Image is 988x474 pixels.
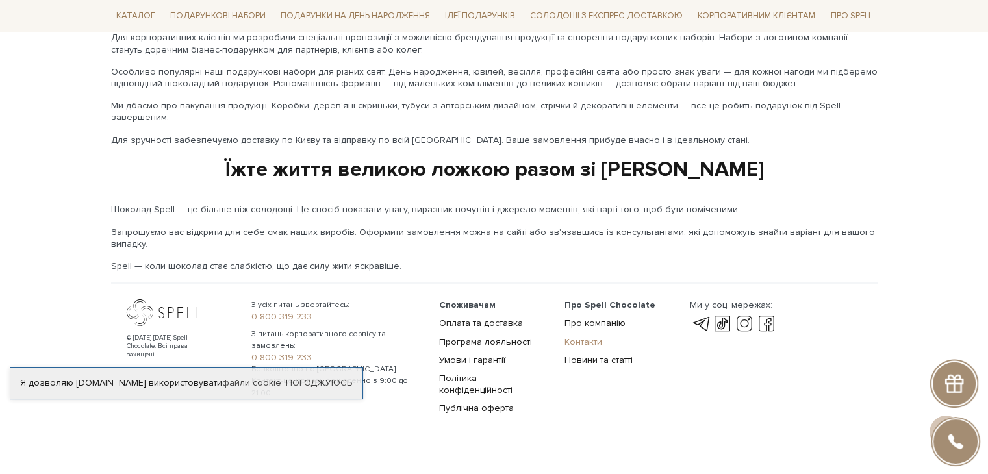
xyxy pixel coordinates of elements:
[564,336,602,347] a: Контакти
[564,317,626,328] a: Про компанію
[251,351,424,363] a: 0 800 319 233
[222,377,281,388] a: файли cookie
[439,317,523,328] a: Оплата та доставка
[286,377,352,389] a: Погоджуюсь
[251,299,424,310] span: З усіх питань звертайтесь:
[127,333,214,358] div: © [DATE]-[DATE] Spell Chocolate. Всі права захищені
[439,354,505,365] a: Умови і гарантії
[564,354,633,365] a: Новини та статті
[111,66,878,90] p: Особливо популярні наші подарункові набори для різних свят. День народження, ювілей, весілля, про...
[10,377,362,389] div: Я дозволяю [DOMAIN_NAME] використовувати
[111,260,878,272] p: Spell — коли шоколад стає слабкістю, що дає силу жити яскравіше.
[251,363,424,375] span: Безкоштовно по [GEOGRAPHIC_DATA]
[439,299,496,310] span: Споживачам
[733,316,755,331] a: instagram
[251,310,424,322] a: 0 800 319 233
[439,336,532,347] a: Програма лояльності
[692,5,820,27] a: Корпоративним клієнтам
[111,134,878,146] p: Для зручності забезпечуємо доставку по Києву та відправку по всій [GEOGRAPHIC_DATA]. Ваше замовле...
[439,402,514,413] a: Публічна оферта
[111,100,878,123] p: Ми дбаємо про пакування продукції. Коробки, дерев'яні скриньки, тубуси з авторським дизайном, стр...
[111,32,878,55] p: Для корпоративних клієнтів ми розробили спеціальні пропозиції з можливістю брендування продукції ...
[275,6,435,27] span: Подарунки на День народження
[111,227,878,250] p: Запрошуємо вас відкрити для себе смак наших виробів. Оформити замовлення можна на сайті або зв'яз...
[689,299,777,310] div: Ми у соц. мережах:
[711,316,733,331] a: tik-tok
[525,5,688,27] a: Солодощі з експрес-доставкою
[165,6,271,27] span: Подарункові набори
[755,316,778,331] a: facebook
[111,6,160,27] span: Каталог
[564,299,655,310] span: Про Spell Chocolate
[111,156,878,184] div: Їжте життя великою ложкою разом зі [PERSON_NAME]
[825,6,877,27] span: Про Spell
[440,6,520,27] span: Ідеї подарунків
[689,316,711,331] a: telegram
[251,328,424,351] span: З питань корпоративного сервісу та замовлень:
[439,372,513,395] a: Політика конфіденційності
[111,204,878,216] p: Шоколад Spell — це більше ніж солодощі. Це спосіб показати увагу, виразник почуттів і джерело мом...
